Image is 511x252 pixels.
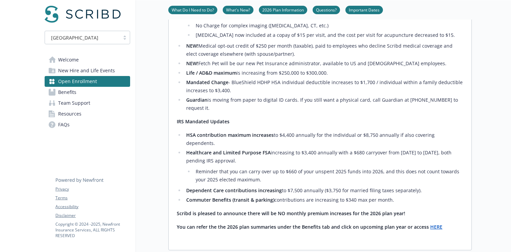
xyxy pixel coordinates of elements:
li: [MEDICAL_DATA] now included at a copay of $15 per visit, and the cost per visit for acupuncture d... [194,31,463,39]
li: is moving from paper to digital ID cards. If you still want a physical card, call Guardian at [PH... [184,96,463,112]
p: Copyright © 2024 - 2025 , Newfront Insurance Services, ALL RIGHTS RESERVED [55,221,130,238]
strong: Dependent Care contributions increasing [186,187,282,194]
li: is increasing from $250,000 to $300,000. [184,69,463,77]
a: Questions? [313,6,340,13]
a: Disclaimer [55,212,130,219]
li: - BlueShield HDHP HSA individual deductible increases to $1,700 / individual within a family dedu... [184,78,463,95]
strong: Mandated Change [186,79,228,85]
a: Open Enrollment [45,76,130,87]
li: No Charge for complex imaging ([MEDICAL_DATA], CT, etc.) [194,22,463,30]
a: 2026 Plan Information [259,6,307,13]
span: [GEOGRAPHIC_DATA] [51,34,98,41]
span: Welcome [58,54,79,65]
li: increasing to $3,400 annually with a $680 carryover from [DATE] to [DATE], both pending IRS appro... [184,149,463,184]
a: Resources [45,108,130,119]
a: Important Dates [345,6,383,13]
strong: HSA contribution maximum increases [186,132,274,138]
li: Medical opt-out credit of $250 per month (taxable), paid to employees who decline Scribd medical ... [184,42,463,58]
span: Resources [58,108,81,119]
span: FAQs [58,119,70,130]
strong: Commuter Benefits (transit & parking) [186,197,274,203]
strong: Healthcare and Limited Purpose FSA [186,149,271,156]
strong: NEW! [186,60,198,67]
span: Open Enrollment [58,76,97,87]
a: Welcome [45,54,130,65]
a: Benefits [45,87,130,98]
span: Team Support [58,98,90,108]
strong: Guardian [186,97,208,103]
a: HERE [430,224,442,230]
strong: Life / AD&D maximum [186,70,237,76]
a: What's New? [223,6,253,13]
a: Privacy [55,186,130,192]
span: Benefits [58,87,76,98]
a: Terms [55,195,130,201]
a: What Do I Need to Do? [168,6,217,13]
a: New Hire and Life Events [45,65,130,76]
strong: Scribd is pleased to announce there will be NO monthly premium increases for the 2026 plan year! [177,210,405,217]
li: to $7,500 annually ($3,750 for married filing taxes separately). [184,186,463,195]
li: Reminder that you can carry over up to $660 of your unspent 2025 funds into 2026, and this does n... [194,168,463,184]
li: contributions are increasing to $340 max per month. [184,196,463,204]
span: New Hire and Life Events [58,65,115,76]
strong: NEW! [186,43,198,49]
a: Team Support [45,98,130,108]
span: [GEOGRAPHIC_DATA] [48,34,116,41]
strong: IRS Mandated Updates [177,118,229,125]
a: FAQs [45,119,130,130]
strong: You can refer the the 2026 plan summaries under the Benefits tab and click on upcoming plan year ... [177,224,429,230]
li: Fetch Pet will be our new Pet Insurance administrator, available to US and [DEMOGRAPHIC_DATA] emp... [184,59,463,68]
a: Accessibility [55,204,130,210]
li: to $4,400 annually for the individual or $8,750 annually if also covering dependents. [184,131,463,147]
